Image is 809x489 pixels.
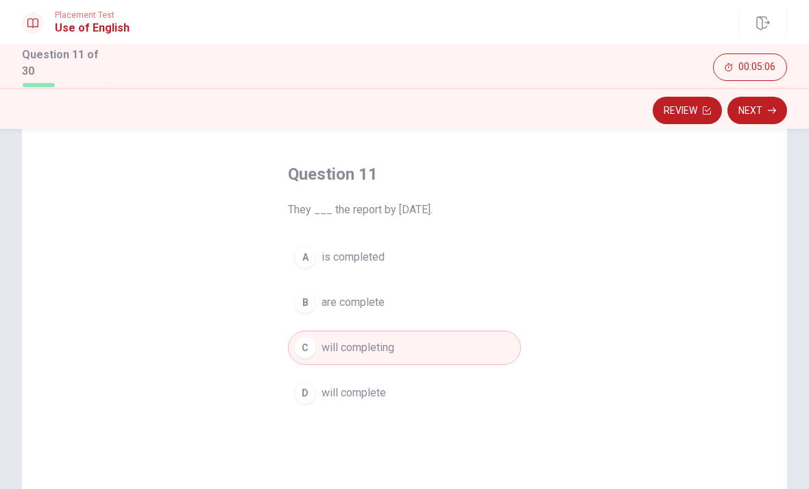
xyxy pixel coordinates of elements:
button: Review [653,97,722,124]
button: Bare complete [288,285,521,320]
span: They ___ the report by [DATE]. [288,202,521,218]
h1: Use of English [55,20,130,36]
h1: Question 11 of 30 [22,47,110,80]
span: 00:05:06 [738,62,775,73]
h4: Question 11 [288,163,521,185]
button: Cwill completing [288,331,521,365]
span: are complete [322,294,385,311]
span: will completing [322,339,394,356]
span: Placement Test [55,10,130,20]
div: A [294,246,316,268]
div: D [294,382,316,404]
button: 00:05:06 [713,53,787,81]
span: will complete [322,385,386,401]
button: Next [727,97,787,124]
div: C [294,337,316,359]
button: Ais completed [288,240,521,274]
button: Dwill complete [288,376,521,410]
div: B [294,291,316,313]
span: is completed [322,249,385,265]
